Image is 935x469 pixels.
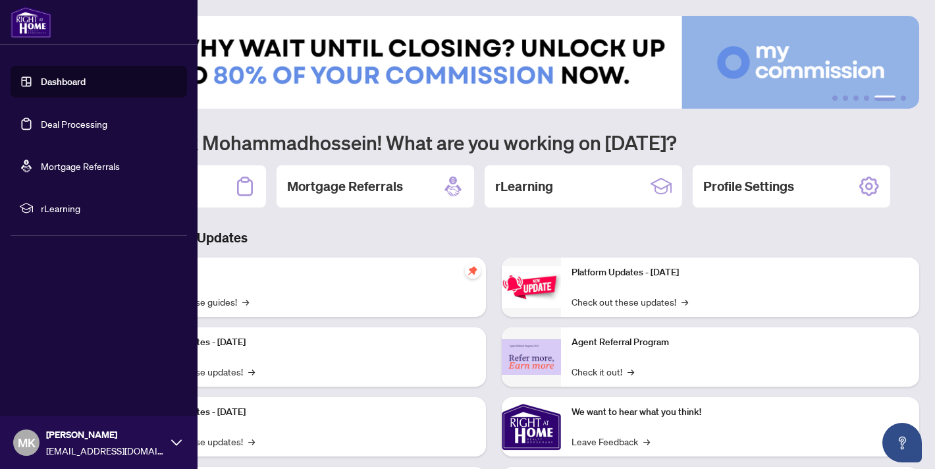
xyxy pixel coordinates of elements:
[68,16,919,109] img: Slide 4
[41,118,107,130] a: Deal Processing
[703,177,794,196] h2: Profile Settings
[46,443,165,458] span: [EMAIL_ADDRESS][DOMAIN_NAME]
[46,428,165,442] span: [PERSON_NAME]
[68,130,919,155] h1: Welcome back Mohammadhossein! What are you working on [DATE]?
[572,405,909,420] p: We want to hear what you think!
[18,433,36,452] span: MK
[287,177,403,196] h2: Mortgage Referrals
[901,96,906,101] button: 6
[11,7,51,38] img: logo
[138,265,475,280] p: Self-Help
[853,96,859,101] button: 3
[572,265,909,280] p: Platform Updates - [DATE]
[832,96,838,101] button: 1
[572,294,688,309] a: Check out these updates!→
[628,364,634,379] span: →
[643,434,650,449] span: →
[138,335,475,350] p: Platform Updates - [DATE]
[41,160,120,172] a: Mortgage Referrals
[68,229,919,247] h3: Brokerage & Industry Updates
[502,397,561,456] img: We want to hear what you think!
[242,294,249,309] span: →
[874,96,895,101] button: 5
[502,266,561,308] img: Platform Updates - June 23, 2025
[495,177,553,196] h2: rLearning
[248,434,255,449] span: →
[41,201,178,215] span: rLearning
[864,96,869,101] button: 4
[248,364,255,379] span: →
[882,423,922,462] button: Open asap
[138,405,475,420] p: Platform Updates - [DATE]
[572,335,909,350] p: Agent Referral Program
[502,339,561,375] img: Agent Referral Program
[681,294,688,309] span: →
[41,76,86,88] a: Dashboard
[572,364,634,379] a: Check it out!→
[465,263,481,279] span: pushpin
[843,96,848,101] button: 2
[572,434,650,449] a: Leave Feedback→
